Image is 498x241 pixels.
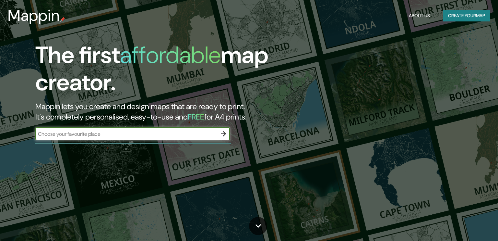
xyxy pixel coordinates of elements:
input: Choose your favourite place [35,130,217,138]
button: About Us [406,10,433,22]
img: mappin-pin [60,17,65,22]
h3: Mappin [8,6,60,25]
h2: Mappin lets you create and design maps that are ready to print. It's completely personalised, eas... [35,101,284,122]
h1: The first map creator. [35,42,284,101]
h1: affordable [120,40,221,70]
button: Create yourmap [443,10,490,22]
h5: FREE [188,112,204,122]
